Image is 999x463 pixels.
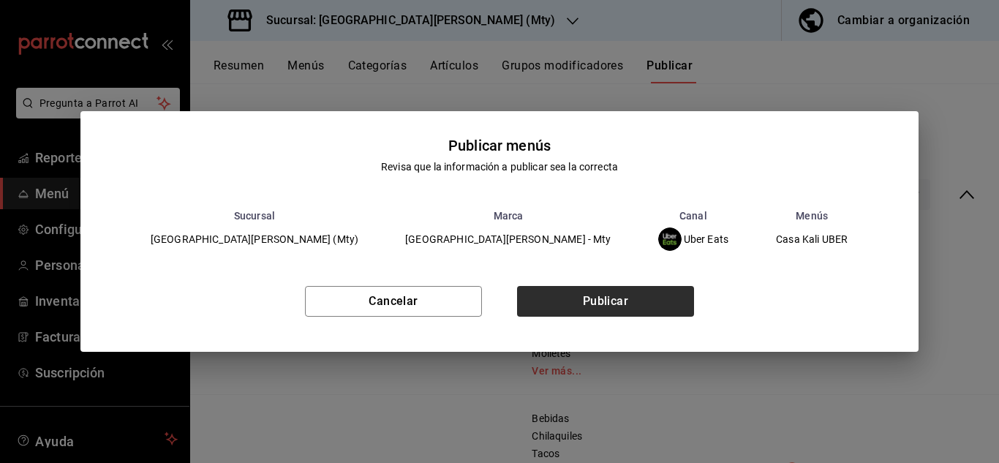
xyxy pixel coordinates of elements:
div: Publicar menús [448,135,551,157]
span: Casa Kali UBER [776,234,848,244]
th: Sucursal [127,210,382,222]
td: [GEOGRAPHIC_DATA][PERSON_NAME] - Mty [382,222,634,257]
th: Menús [752,210,872,222]
button: Publicar [517,286,694,317]
div: Uber Eats [658,227,729,251]
td: [GEOGRAPHIC_DATA][PERSON_NAME] (Mty) [127,222,382,257]
button: Cancelar [305,286,482,317]
th: Canal [635,210,753,222]
th: Marca [382,210,634,222]
div: Revisa que la información a publicar sea la correcta [381,159,618,175]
